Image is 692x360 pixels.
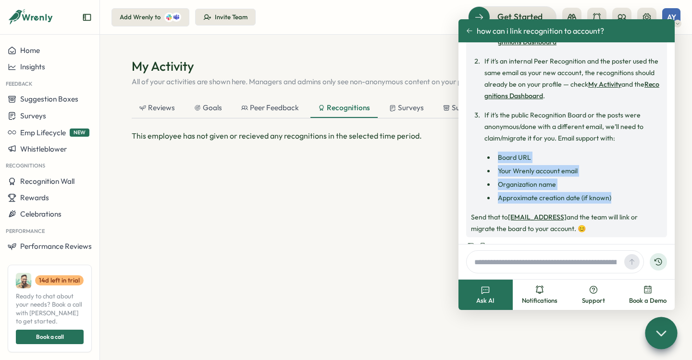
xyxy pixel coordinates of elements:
[195,9,256,26] button: Invite Team
[139,103,175,113] div: Reviews
[667,13,676,21] span: AY
[16,273,31,288] img: Ali Khan
[662,8,680,26] button: AY
[522,296,557,305] span: Notifications
[478,241,486,250] button: Copy to clipboard
[476,296,494,305] span: Ask AI
[484,80,659,100] a: Recognitions Dashboard
[621,280,675,310] button: Book a Demo
[497,11,543,23] span: Get Started
[132,130,660,142] p: This employee has not given or recieved any recognitions in the selected time period.
[20,128,66,137] span: Emp Lifecycle
[35,275,84,286] a: 14d left in trial
[194,103,222,113] div: Goals
[468,6,556,27] button: Get Started
[20,242,92,251] span: Performance Reviews
[70,129,89,137] span: NEW
[508,213,567,221] a: [EMAIL_ADDRESS]
[20,94,78,103] span: Suggestion Boxes
[389,103,424,113] div: Surveys
[567,280,621,310] button: Support
[215,13,247,22] div: Invite Team
[20,111,46,120] span: Surveys
[111,8,189,26] button: Add Wrenly to
[588,80,621,89] a: My Activity
[495,192,662,204] li: Approximate creation date (if known)
[443,103,492,113] div: Suggestions
[20,177,74,186] span: Recognition Wall
[495,165,662,177] li: Your Wrenly account email
[466,26,604,35] button: how can i link recognition to account?
[132,77,660,87] p: All of your activities are shown here. Managers and admins only see non-anonymous content on your...
[582,296,605,305] span: Support
[20,62,45,71] span: Insights
[20,193,49,202] span: Rewards
[16,292,84,326] span: Ready to chat about your needs? Book a call with [PERSON_NAME] to get started.
[498,26,661,46] a: Recognitions Dashboard
[20,144,67,154] span: Whistleblower
[471,211,662,234] p: Send that to and the team will link or migrate the board to your account. 😊
[120,13,161,22] div: Add Wrenly to
[484,55,662,102] p: If it’s an internal Peer Recognition and the poster used the same email as your new account, the ...
[318,103,370,113] div: Recognitions
[20,46,40,55] span: Home
[82,13,92,22] button: Expand sidebar
[477,26,604,35] span: how can i link recognition to account?
[495,152,662,163] li: Board URL
[495,179,662,190] li: Organization name
[20,209,62,219] span: Celebrations
[241,103,299,113] div: Peer Feedback
[629,296,667,305] span: Book a Demo
[16,330,84,344] button: Book a call
[132,58,660,75] h1: My Activity
[458,280,513,310] button: Ask AI
[484,109,662,144] p: If it’s the public Recognition Board or the posts were anonymous/done with a different email, we’...
[36,330,64,344] span: Book a call
[513,280,567,310] button: Notifications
